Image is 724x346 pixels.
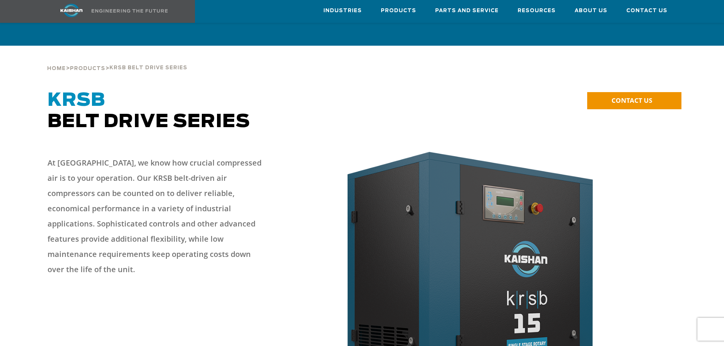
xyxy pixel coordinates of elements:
img: kaishan logo [43,4,100,17]
div: > > [47,46,187,75]
img: Engineering the future [92,9,168,13]
span: Resources [518,6,556,15]
a: CONTACT US [587,92,681,109]
span: Home [47,66,66,71]
a: Contact Us [626,0,667,21]
span: CONTACT US [612,96,652,105]
span: krsb belt drive series [109,65,187,70]
p: At [GEOGRAPHIC_DATA], we know how crucial compressed air is to your operation. Our KRSB belt-driv... [48,155,268,277]
span: About Us [575,6,607,15]
span: Industries [323,6,362,15]
a: Products [70,65,105,72]
a: Parts and Service [435,0,499,21]
a: Home [47,65,66,72]
a: Products [381,0,416,21]
span: KRSB [48,91,105,110]
span: Belt Drive Series [48,91,250,131]
span: Products [381,6,416,15]
span: Contact Us [626,6,667,15]
span: Products [70,66,105,71]
a: Industries [323,0,362,21]
a: About Us [575,0,607,21]
span: Parts and Service [435,6,499,15]
a: Resources [518,0,556,21]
